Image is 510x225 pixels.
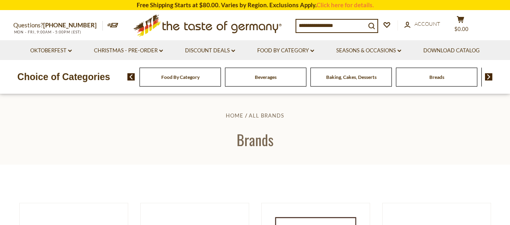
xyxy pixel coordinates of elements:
[316,1,374,8] a: Click here for details.
[404,20,440,29] a: Account
[449,16,473,36] button: $0.00
[336,46,401,55] a: Seasons & Occasions
[226,112,244,119] a: Home
[94,46,163,55] a: Christmas - PRE-ORDER
[485,73,493,81] img: next arrow
[454,26,468,32] span: $0.00
[13,20,103,31] p: Questions?
[127,73,135,81] img: previous arrow
[414,21,440,27] span: Account
[237,129,273,150] span: Brands
[185,46,235,55] a: Discount Deals
[161,74,200,80] a: Food By Category
[257,46,314,55] a: Food By Category
[255,74,277,80] a: Beverages
[30,46,72,55] a: Oktoberfest
[429,74,444,80] a: Breads
[423,46,480,55] a: Download Catalog
[326,74,377,80] a: Baking, Cakes, Desserts
[13,30,82,34] span: MON - FRI, 9:00AM - 5:00PM (EST)
[43,21,97,29] a: [PHONE_NUMBER]
[249,112,284,119] a: All Brands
